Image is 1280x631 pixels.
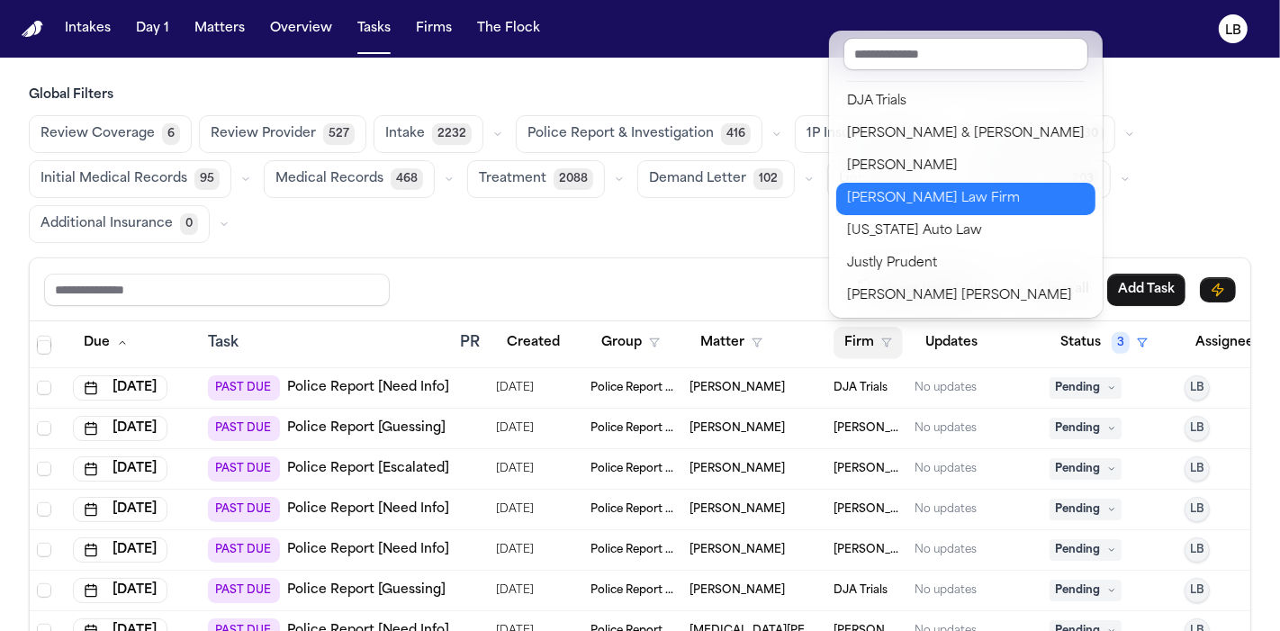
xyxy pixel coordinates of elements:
[847,123,1085,145] div: [PERSON_NAME] & [PERSON_NAME]
[829,31,1103,318] div: Firm
[847,221,1085,242] div: [US_STATE] Auto Law
[834,327,903,359] button: Firm
[847,285,1085,307] div: [PERSON_NAME] [PERSON_NAME]
[847,188,1085,210] div: [PERSON_NAME] Law Firm
[847,156,1085,177] div: [PERSON_NAME]
[847,253,1085,275] div: Justly Prudent
[847,91,1085,113] div: DJA Trials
